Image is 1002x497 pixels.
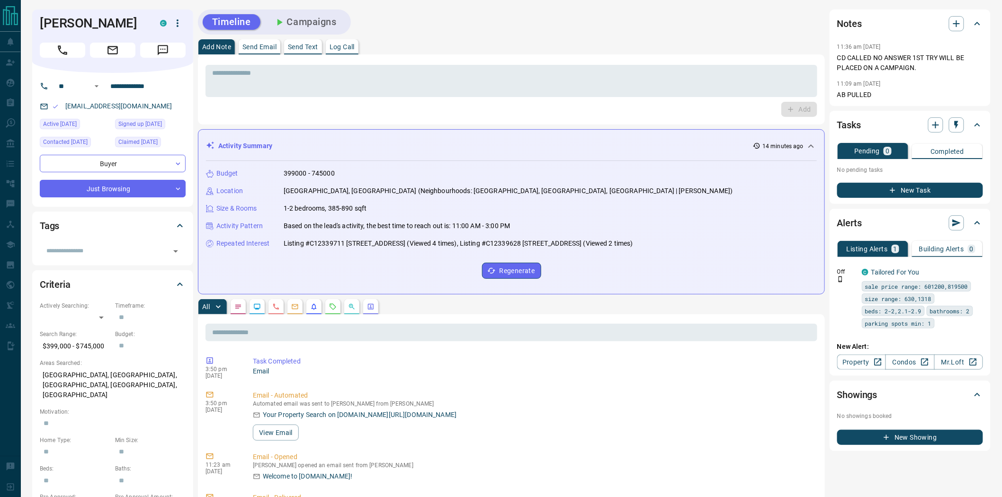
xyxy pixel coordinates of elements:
p: [GEOGRAPHIC_DATA], [GEOGRAPHIC_DATA] (Neighbourhoods: [GEOGRAPHIC_DATA], [GEOGRAPHIC_DATA], [GEOG... [284,186,733,196]
button: Timeline [203,14,260,30]
p: Actively Searching: [40,302,110,310]
h1: [PERSON_NAME] [40,16,146,31]
span: sale price range: 601200,819500 [865,282,968,291]
div: Tue Aug 12 2025 [115,137,186,150]
p: Timeframe: [115,302,186,310]
span: Active [DATE] [43,119,77,129]
p: Building Alerts [919,246,964,252]
p: Email - Automated [253,390,814,400]
a: Property [837,355,886,370]
p: Budget: [115,330,186,338]
div: Buyer [40,155,186,172]
div: Criteria [40,273,186,296]
div: Tue Aug 12 2025 [115,119,186,132]
p: Budget [216,169,238,178]
div: Showings [837,383,983,406]
svg: Notes [234,303,242,311]
p: 3:50 pm [206,400,239,407]
div: Notes [837,12,983,35]
div: Tue Aug 12 2025 [40,119,110,132]
svg: Calls [272,303,280,311]
span: Call [40,43,85,58]
a: Condos [886,355,934,370]
p: 0 [970,246,974,252]
a: [EMAIL_ADDRESS][DOMAIN_NAME] [65,102,172,110]
p: Email - Opened [253,452,814,462]
p: Home Type: [40,436,110,444]
p: Location [216,186,243,196]
a: Tailored For You [871,268,920,276]
div: condos.ca [862,269,868,275]
p: 3:50 pm [206,366,239,373]
p: [DATE] [206,373,239,379]
p: All [202,303,210,310]
p: Automated email was sent to [PERSON_NAME] from [PERSON_NAME] [253,400,814,407]
h2: Tasks [837,117,861,133]
p: [GEOGRAPHIC_DATA], [GEOGRAPHIC_DATA], [GEOGRAPHIC_DATA], [GEOGRAPHIC_DATA], [GEOGRAPHIC_DATA] [40,367,186,403]
h2: Alerts [837,215,862,231]
button: New Task [837,183,983,198]
div: Activity Summary14 minutes ago [206,137,817,155]
p: 399000 - 745000 [284,169,335,178]
p: 11:09 am [DATE] [837,80,881,87]
p: 14 minutes ago [762,142,804,151]
div: Tue Aug 12 2025 [40,137,110,150]
svg: Requests [329,303,337,311]
p: Task Completed [253,356,814,366]
p: [DATE] [206,468,239,475]
div: condos.ca [160,20,167,27]
p: CD CALLED NO ANSWER 1ST TRY WILL BE PLACED ON A CAMPAIGN. [837,53,983,73]
p: $399,000 - $745,000 [40,338,110,354]
h2: Notes [837,16,862,31]
p: Welcome to [DOMAIN_NAME]! [263,471,352,481]
svg: Lead Browsing Activity [253,303,261,311]
p: Baths: [115,464,186,473]
p: Completed [930,148,964,155]
span: Message [140,43,186,58]
svg: Listing Alerts [310,303,318,311]
button: New Showing [837,430,983,445]
span: parking spots min: 1 [865,319,931,328]
div: Alerts [837,212,983,234]
p: Beds: [40,464,110,473]
svg: Emails [291,303,299,311]
p: No showings booked [837,412,983,420]
a: Mr.Loft [934,355,983,370]
div: Tasks [837,114,983,136]
p: AB PULLED [837,90,983,100]
span: size range: 630,1318 [865,294,931,303]
span: Email [90,43,135,58]
svg: Push Notification Only [837,276,844,283]
h2: Criteria [40,277,71,292]
button: Open [91,80,102,92]
p: Log Call [330,44,355,50]
svg: Agent Actions [367,303,375,311]
span: Signed up [DATE] [118,119,162,129]
button: Campaigns [264,14,346,30]
p: 1-2 bedrooms, 385-890 sqft [284,204,367,213]
p: Listing Alerts [847,246,888,252]
div: Just Browsing [40,180,186,197]
h2: Showings [837,387,877,402]
button: View Email [253,425,299,441]
p: New Alert: [837,342,983,352]
p: Activity Pattern [216,221,263,231]
span: Contacted [DATE] [43,137,88,147]
p: Search Range: [40,330,110,338]
p: Listing #C12339711 [STREET_ADDRESS] (Viewed 4 times), Listing #C12339628 [STREET_ADDRESS] (Viewed... [284,239,633,248]
button: Regenerate [482,263,541,279]
p: No pending tasks [837,163,983,177]
p: Send Text [288,44,318,50]
p: Email [253,366,814,376]
p: [PERSON_NAME] opened an email sent from [PERSON_NAME] [253,462,814,469]
p: [DATE] [206,407,239,413]
svg: Email Valid [52,103,59,110]
p: Based on the lead's activity, the best time to reach out is: 11:00 AM - 3:00 PM [284,221,510,231]
p: 1 [894,246,897,252]
p: 11:36 am [DATE] [837,44,881,50]
p: 11:23 am [206,461,239,468]
p: Size & Rooms [216,204,257,213]
div: Tags [40,214,186,237]
p: Activity Summary [218,141,272,151]
p: Pending [854,148,880,154]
